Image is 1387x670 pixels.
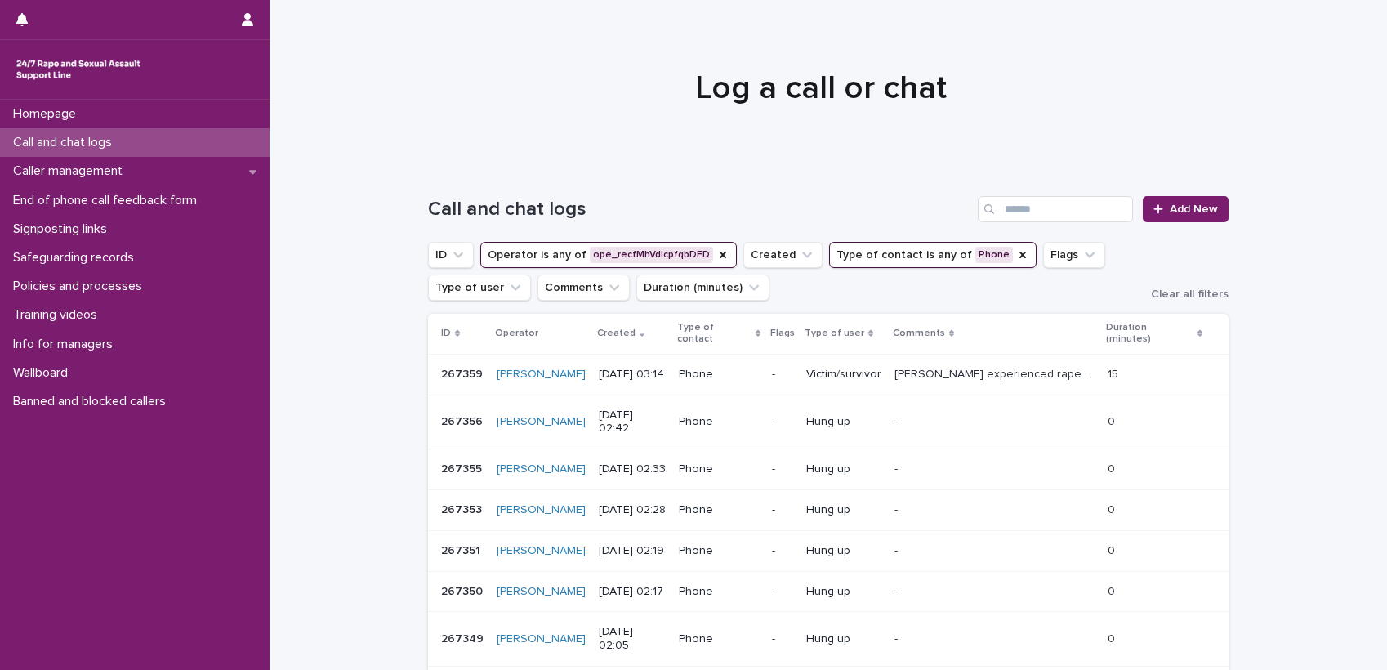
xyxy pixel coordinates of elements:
[497,415,586,429] a: [PERSON_NAME]
[13,53,144,86] img: rhQMoQhaT3yELyF149Cw
[806,415,881,429] p: Hung up
[428,198,971,221] h1: Call and chat logs
[677,319,751,349] p: Type of contact
[894,500,901,517] p: -
[1108,364,1122,382] p: 15
[772,544,793,558] p: -
[497,368,586,382] a: [PERSON_NAME]
[428,571,1229,612] tr: 267350267350 [PERSON_NAME] [DATE] 02:17Phone-Hung up-- 00
[743,242,823,268] button: Created
[679,585,759,599] p: Phone
[497,462,586,476] a: [PERSON_NAME]
[893,324,945,342] p: Comments
[597,324,636,342] p: Created
[1108,500,1118,517] p: 0
[7,250,147,266] p: Safeguarding records
[806,544,881,558] p: Hung up
[679,503,759,517] p: Phone
[7,163,136,179] p: Caller management
[599,409,666,436] p: [DATE] 02:42
[679,462,759,476] p: Phone
[495,324,538,342] p: Operator
[428,449,1229,490] tr: 267355267355 [PERSON_NAME] [DATE] 02:33Phone-Hung up-- 00
[428,489,1229,530] tr: 267353267353 [PERSON_NAME] [DATE] 02:28Phone-Hung up-- 00
[772,462,793,476] p: -
[599,544,666,558] p: [DATE] 02:19
[1138,288,1229,300] button: Clear all filters
[7,106,89,122] p: Homepage
[7,307,110,323] p: Training videos
[441,629,487,646] p: 267349
[770,324,795,342] p: Flags
[1143,196,1229,222] a: Add New
[428,530,1229,571] tr: 267351267351 [PERSON_NAME] [DATE] 02:19Phone-Hung up-- 00
[441,412,486,429] p: 267356
[1151,288,1229,300] span: Clear all filters
[1043,242,1105,268] button: Flags
[679,415,759,429] p: Phone
[599,625,666,653] p: [DATE] 02:05
[428,612,1229,667] tr: 267349267349 [PERSON_NAME] [DATE] 02:05Phone-Hung up-- 00
[806,503,881,517] p: Hung up
[480,242,737,268] button: Operator
[806,585,881,599] p: Hung up
[978,196,1133,222] input: Search
[1108,459,1118,476] p: 0
[497,585,586,599] a: [PERSON_NAME]
[428,242,474,268] button: ID
[7,337,126,352] p: Info for managers
[7,394,179,409] p: Banned and blocked callers
[1106,319,1193,349] p: Duration (minutes)
[679,544,759,558] p: Phone
[894,459,901,476] p: -
[829,242,1037,268] button: Type of contact
[537,275,630,301] button: Comments
[599,585,666,599] p: [DATE] 02:17
[894,412,901,429] p: -
[441,324,451,342] p: ID
[894,629,901,646] p: -
[428,354,1229,395] tr: 267359267359 [PERSON_NAME] [DATE] 03:14Phone-Victim/survivor[PERSON_NAME] experienced rape (steal...
[894,364,1099,382] p: Caller experienced rape (stealthing) in her line of work; her client removed his condom during se...
[894,582,901,599] p: -
[441,541,484,558] p: 267351
[441,459,485,476] p: 267355
[7,193,210,208] p: End of phone call feedback form
[772,503,793,517] p: -
[679,368,759,382] p: Phone
[599,368,666,382] p: [DATE] 03:14
[421,69,1221,108] h1: Log a call or chat
[7,221,120,237] p: Signposting links
[772,585,793,599] p: -
[806,462,881,476] p: Hung up
[428,395,1229,449] tr: 267356267356 [PERSON_NAME] [DATE] 02:42Phone-Hung up-- 00
[7,279,155,294] p: Policies and processes
[441,582,486,599] p: 267350
[636,275,769,301] button: Duration (minutes)
[772,632,793,646] p: -
[1170,203,1218,215] span: Add New
[772,415,793,429] p: -
[441,500,485,517] p: 267353
[7,365,81,381] p: Wallboard
[7,135,125,150] p: Call and chat logs
[1108,412,1118,429] p: 0
[806,632,881,646] p: Hung up
[1108,541,1118,558] p: 0
[806,368,881,382] p: Victim/survivor
[1108,629,1118,646] p: 0
[441,364,486,382] p: 267359
[599,462,666,476] p: [DATE] 02:33
[1108,582,1118,599] p: 0
[679,632,759,646] p: Phone
[428,275,531,301] button: Type of user
[894,541,901,558] p: -
[599,503,666,517] p: [DATE] 02:28
[772,368,793,382] p: -
[497,544,586,558] a: [PERSON_NAME]
[805,324,864,342] p: Type of user
[497,503,586,517] a: [PERSON_NAME]
[497,632,586,646] a: [PERSON_NAME]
